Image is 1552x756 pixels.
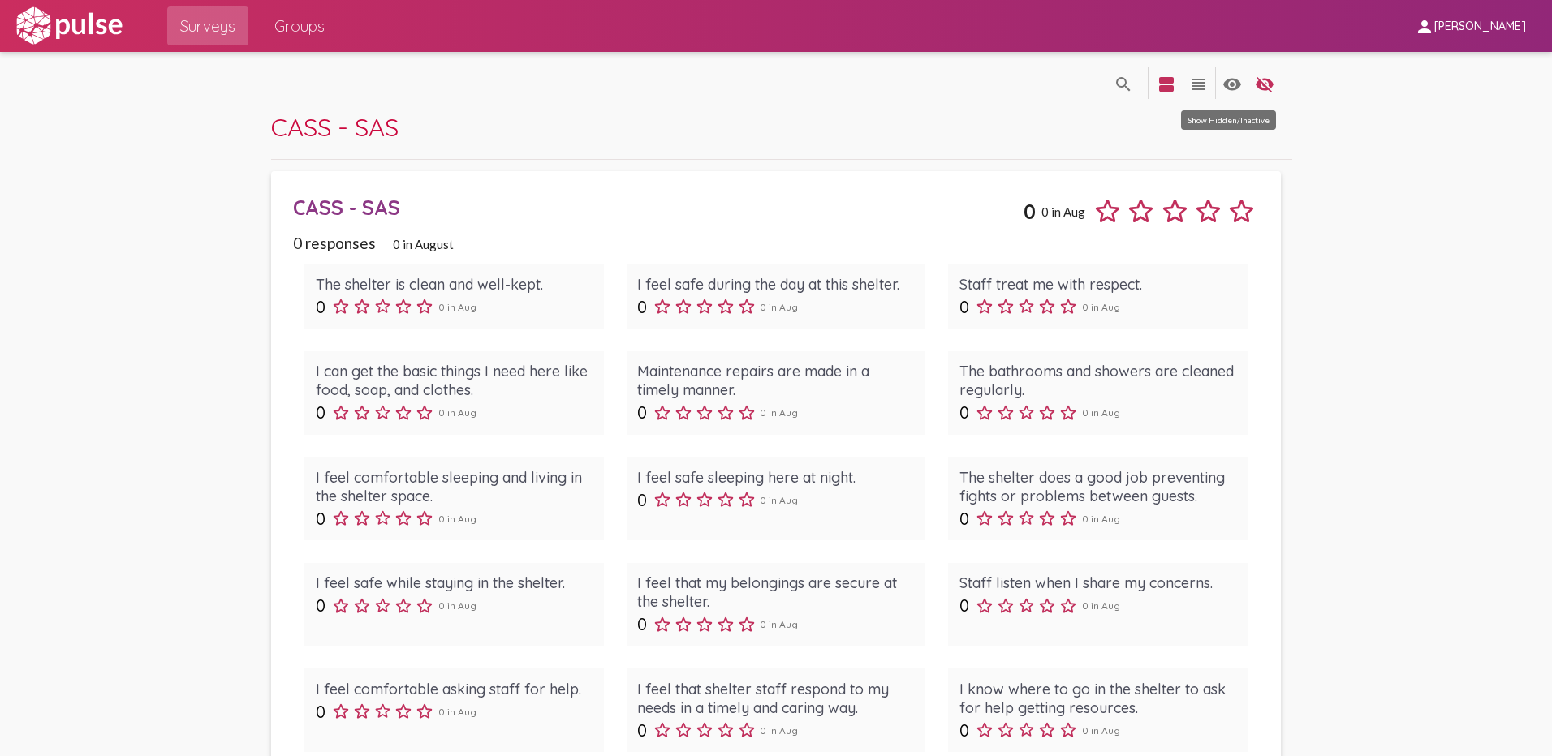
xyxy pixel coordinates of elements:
button: [PERSON_NAME] [1402,11,1539,41]
span: 0 in Aug [760,301,798,313]
button: language [1216,67,1248,99]
span: Groups [274,11,325,41]
span: 0 in Aug [1082,724,1120,737]
mat-icon: language [1222,75,1242,94]
span: 0 [959,297,969,317]
span: 0 [637,402,647,423]
span: 0 in Aug [438,406,476,419]
span: 0 [959,402,969,423]
button: language [1107,67,1140,99]
span: CASS - SAS [271,111,399,143]
div: The shelter is clean and well-kept. [316,275,593,294]
span: 0 in Aug [760,406,798,419]
div: I feel that shelter staff respond to my needs in a timely and caring way. [637,680,914,717]
span: 0 [316,595,325,616]
a: Surveys [167,6,248,45]
button: language [1150,67,1183,99]
span: 0 [637,720,647,741]
span: 0 [959,595,969,616]
span: 0 in Aug [438,513,476,525]
span: 0 in Aug [760,494,798,506]
span: 0 in Aug [1082,599,1120,612]
span: 0 [959,509,969,529]
div: CASS - SAS [293,195,1024,220]
div: Maintenance repairs are made in a timely manner. [637,362,914,399]
div: I feel comfortable asking staff for help. [316,680,593,698]
img: white-logo.svg [13,6,125,46]
span: Surveys [180,11,235,41]
div: I feel comfortable sleeping and living in the shelter space. [316,468,593,505]
div: I know where to go in the shelter to ask for help getting resources. [959,680,1236,717]
mat-icon: language [1255,75,1274,94]
div: The shelter does a good job preventing fights or problems between guests. [959,468,1236,505]
span: 0 in Aug [438,599,476,612]
span: 0 [637,490,647,510]
span: 0 in Aug [1082,513,1120,525]
span: 0 responses [293,234,376,252]
span: [PERSON_NAME] [1434,19,1526,34]
span: 0 in Aug [438,706,476,718]
button: language [1248,67,1281,99]
div: Staff listen when I share my concerns. [959,573,1236,592]
div: I feel that my belongings are secure at the shelter. [637,573,914,611]
span: 0 in Aug [760,618,798,630]
span: 0 [316,509,325,529]
span: 0 in Aug [1082,301,1120,313]
mat-icon: person [1415,17,1434,37]
mat-icon: language [1189,75,1209,94]
span: 0 [637,614,647,634]
span: 0 [637,297,647,317]
div: I feel safe while staying in the shelter. [316,573,593,592]
span: 0 [959,720,969,741]
span: 0 [1024,199,1036,224]
span: 0 [316,702,325,722]
mat-icon: language [1114,75,1133,94]
button: language [1183,67,1215,99]
span: 0 in Aug [760,724,798,737]
div: I feel safe sleeping here at night. [637,468,914,487]
mat-icon: language [1157,75,1176,94]
div: Staff treat me with respect. [959,275,1236,294]
span: 0 in Aug [1041,204,1085,219]
div: I feel safe during the day at this shelter. [637,275,914,294]
div: The bathrooms and showers are cleaned regularly. [959,362,1236,399]
span: 0 in Aug [1082,406,1120,419]
div: I can get the basic things I need here like food, soap, and clothes. [316,362,593,399]
span: 0 in Aug [438,301,476,313]
span: 0 [316,402,325,423]
span: 0 [316,297,325,317]
a: Groups [261,6,338,45]
span: 0 in August [393,237,454,251]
